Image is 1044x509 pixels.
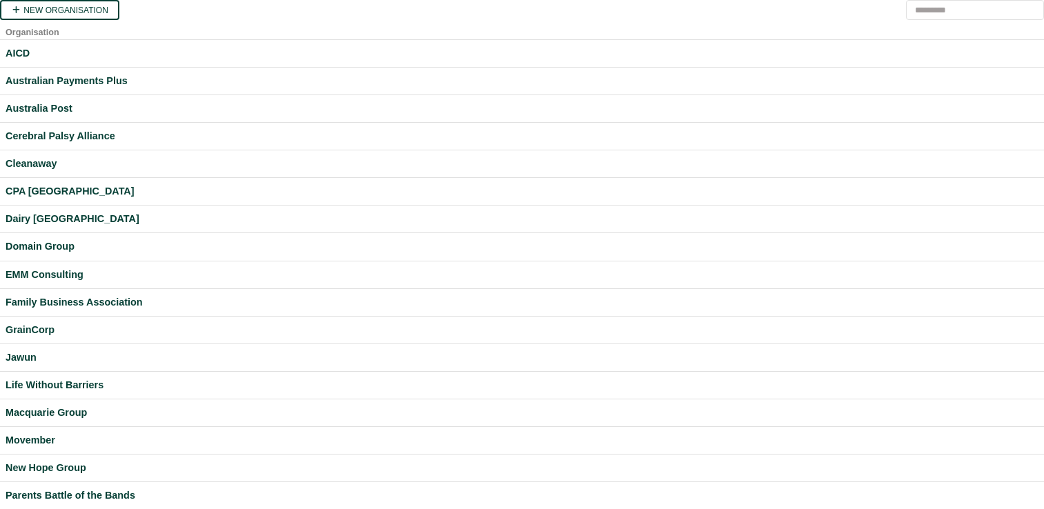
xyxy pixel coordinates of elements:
[6,73,1038,89] a: Australian Payments Plus
[6,405,1038,421] a: Macquarie Group
[6,295,1038,310] a: Family Business Association
[6,46,1038,61] a: AICD
[6,460,1038,476] a: New Hope Group
[6,267,1038,283] a: EMM Consulting
[6,350,1038,366] a: Jawun
[6,101,1038,117] a: Australia Post
[6,377,1038,393] a: Life Without Barriers
[6,488,1038,503] a: Parents Battle of the Bands
[6,432,1038,448] a: Movember
[6,128,1038,144] a: Cerebral Palsy Alliance
[6,239,1038,254] a: Domain Group
[6,183,1038,199] a: CPA [GEOGRAPHIC_DATA]
[6,322,1038,338] a: GrainCorp
[6,156,1038,172] a: Cleanaway
[6,211,1038,227] a: Dairy [GEOGRAPHIC_DATA]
